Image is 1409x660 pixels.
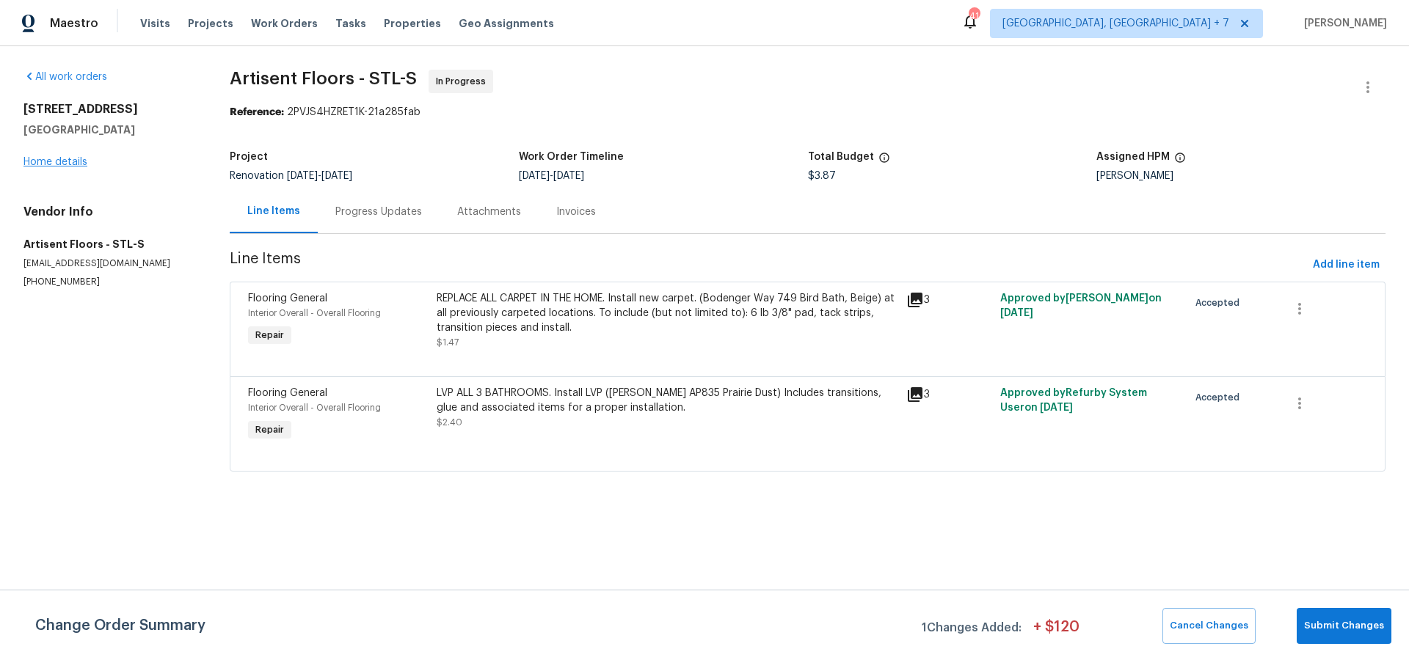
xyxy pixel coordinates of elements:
span: Repair [250,422,290,437]
div: 2PVJS4HZRET1K-21a285fab [230,105,1386,120]
h5: [GEOGRAPHIC_DATA] [23,122,194,137]
span: [GEOGRAPHIC_DATA], [GEOGRAPHIC_DATA] + 7 [1002,16,1229,31]
div: Attachments [457,205,521,219]
span: - [519,171,584,181]
span: $3.87 [808,171,836,181]
span: Geo Assignments [459,16,554,31]
span: Approved by [PERSON_NAME] on [1000,293,1162,318]
p: [EMAIL_ADDRESS][DOMAIN_NAME] [23,257,194,270]
span: Repair [250,328,290,342]
div: [PERSON_NAME] [1096,171,1386,181]
span: - [287,171,352,181]
div: 41 [969,9,979,23]
span: Flooring General [248,293,327,304]
span: [DATE] [321,171,352,181]
span: Renovation [230,171,352,181]
h5: Total Budget [808,152,874,162]
span: Flooring General [248,388,327,398]
a: All work orders [23,72,107,82]
span: [DATE] [1000,308,1033,318]
div: LVP ALL 3 BATHROOMS. Install LVP ([PERSON_NAME] AP835 Prairie Dust) Includes transitions, glue an... [437,386,898,415]
span: Accepted [1195,390,1245,405]
b: Reference: [230,107,284,117]
span: Accepted [1195,296,1245,310]
span: [DATE] [553,171,584,181]
a: Home details [23,157,87,167]
span: Visits [140,16,170,31]
h5: Project [230,152,268,162]
span: [DATE] [1040,403,1073,413]
div: Line Items [247,204,300,219]
span: $1.47 [437,338,459,347]
span: [DATE] [287,171,318,181]
div: Progress Updates [335,205,422,219]
span: Tasks [335,18,366,29]
span: [DATE] [519,171,550,181]
span: Line Items [230,252,1307,279]
div: 3 [906,386,991,403]
span: Properties [384,16,441,31]
span: Approved by Refurby System User on [1000,388,1147,413]
h2: [STREET_ADDRESS] [23,102,194,117]
h5: Assigned HPM [1096,152,1170,162]
h5: Artisent Floors - STL-S [23,237,194,252]
span: In Progress [436,74,492,89]
span: $2.40 [437,418,462,427]
div: 3 [906,291,991,309]
h4: Vendor Info [23,205,194,219]
span: The total cost of line items that have been proposed by Opendoor. This sum includes line items th... [878,152,890,171]
span: Artisent Floors - STL-S [230,70,417,87]
div: REPLACE ALL CARPET IN THE HOME. Install new carpet. (Bodenger Way 749 Bird Bath, Beige) at all pr... [437,291,898,335]
p: [PHONE_NUMBER] [23,276,194,288]
h5: Work Order Timeline [519,152,624,162]
span: Add line item [1313,256,1380,274]
span: The hpm assigned to this work order. [1174,152,1186,171]
span: Interior Overall - Overall Flooring [248,309,381,318]
span: Work Orders [251,16,318,31]
div: Invoices [556,205,596,219]
span: Maestro [50,16,98,31]
span: [PERSON_NAME] [1298,16,1387,31]
button: Add line item [1307,252,1386,279]
span: Interior Overall - Overall Flooring [248,403,381,412]
span: Projects [188,16,233,31]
